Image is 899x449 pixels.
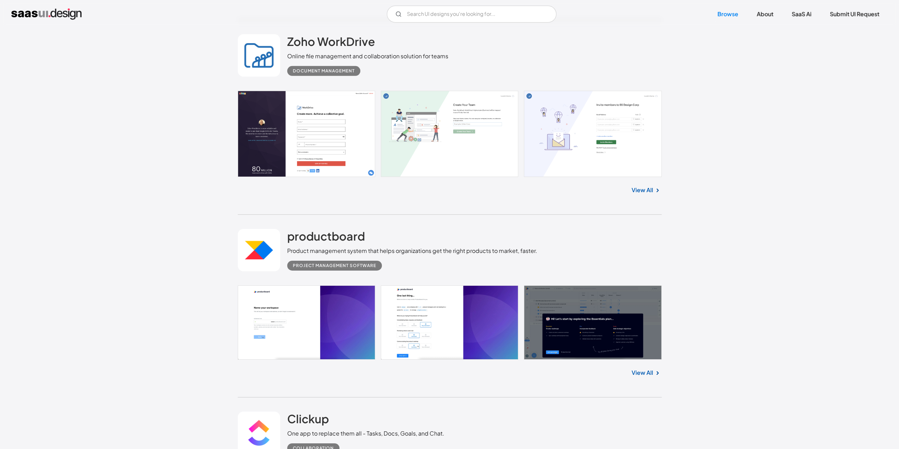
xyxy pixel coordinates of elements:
input: Search UI designs you're looking for... [387,6,556,23]
a: About [748,6,782,22]
div: Product management system that helps organizations get the right products to market, faster. [287,247,537,255]
h2: Zoho WorkDrive [287,34,375,48]
h2: productboard [287,229,365,243]
a: Clickup [287,412,329,429]
div: Online file management and collaboration solution for teams [287,52,448,60]
div: Project Management Software [293,261,376,270]
a: Zoho WorkDrive [287,34,375,52]
a: Submit UI Request [821,6,888,22]
a: View All [632,186,653,194]
a: Browse [709,6,747,22]
a: productboard [287,229,365,247]
div: One app to replace them all - Tasks, Docs, Goals, and Chat. [287,429,444,438]
h2: Clickup [287,412,329,426]
div: Document Management [293,67,355,75]
form: Email Form [387,6,556,23]
a: View All [632,368,653,377]
a: home [11,8,82,20]
a: SaaS Ai [783,6,820,22]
